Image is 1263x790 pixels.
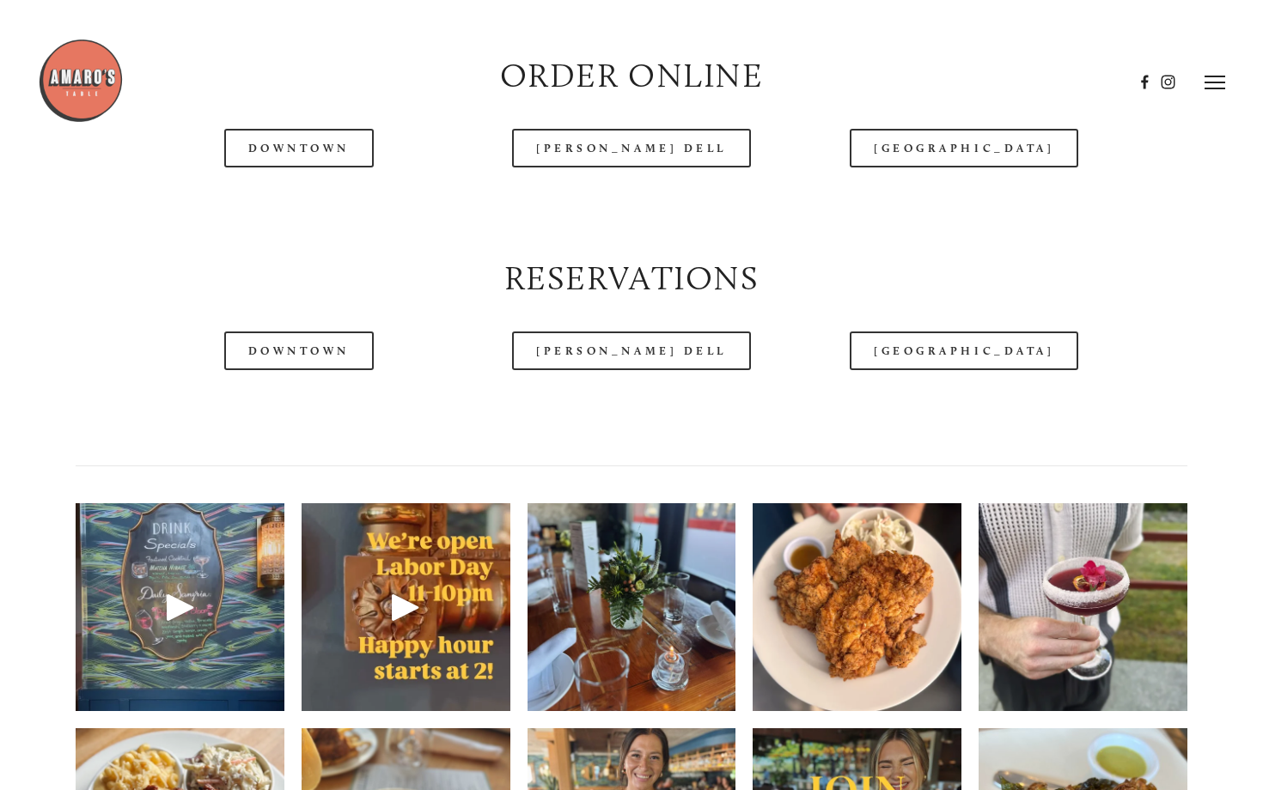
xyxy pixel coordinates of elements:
h2: Reservations [76,255,1187,302]
a: [PERSON_NAME] Dell [512,331,751,370]
a: Downtown [224,331,374,370]
img: Amaro's Table [38,38,124,124]
img: Who else is melting in this heat? 🌺🧊🍹 Come hang out with us and enjoy your favorite perfectly chi... [979,468,1187,746]
img: The classic fried chicken &mdash; Always a stunner. We love bringing this dish to the table &mdas... [753,468,961,746]
img: The table is set ✨ we&rsquo;re looking forward to seeing you this weekend! Remember, free parking... [528,468,736,746]
a: [GEOGRAPHIC_DATA] [850,331,1078,370]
